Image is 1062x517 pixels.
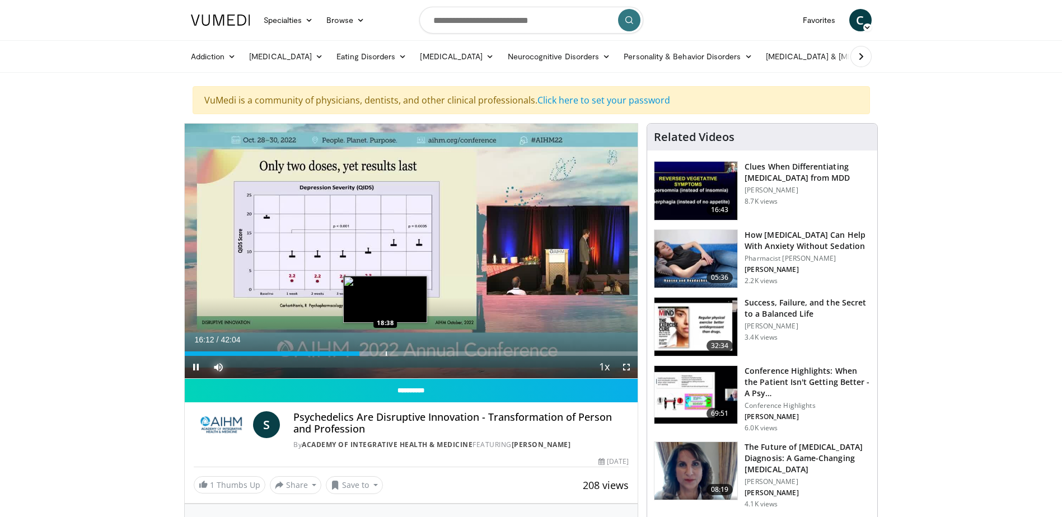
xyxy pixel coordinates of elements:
[745,424,778,433] p: 6.0K views
[654,441,871,509] a: 08:19 The Future of [MEDICAL_DATA] Diagnosis: A Game-Changing [MEDICAL_DATA] [PERSON_NAME] [PERSO...
[270,476,322,494] button: Share
[745,365,871,399] h3: Conference Highlights: When the Patient Isn't Getting Better - A Psy…
[413,45,500,68] a: [MEDICAL_DATA]
[707,204,733,215] span: 16:43
[707,340,733,351] span: 32:34
[654,130,734,144] h4: Related Videos
[242,45,330,68] a: [MEDICAL_DATA]
[745,488,871,497] p: [PERSON_NAME]
[210,480,214,490] span: 1
[185,351,638,356] div: Progress Bar
[194,411,249,438] img: Academy of Integrative Health & Medicine
[583,478,629,492] span: 208 views
[217,335,219,344] span: /
[512,440,571,449] a: [PERSON_NAME]
[343,276,427,323] img: image.jpeg
[654,230,737,288] img: 7bfe4765-2bdb-4a7e-8d24-83e30517bd33.150x105_q85_crop-smart_upscale.jpg
[654,298,737,356] img: 7307c1c9-cd96-462b-8187-bd7a74dc6cb1.150x105_q85_crop-smart_upscale.jpg
[419,7,643,34] input: Search topics, interventions
[615,356,638,378] button: Fullscreen
[745,441,871,475] h3: The Future of [MEDICAL_DATA] Diagnosis: A Game-Changing [MEDICAL_DATA]
[745,265,871,274] p: [PERSON_NAME]
[194,476,265,493] a: 1 Thumbs Up
[745,322,871,331] p: [PERSON_NAME]
[654,366,737,424] img: 4362ec9e-0993-4580-bfd4-8e18d57e1d49.150x105_q85_crop-smart_upscale.jpg
[745,186,871,195] p: [PERSON_NAME]
[707,484,733,495] span: 08:19
[654,162,737,220] img: a6520382-d332-4ed3-9891-ee688fa49237.150x105_q85_crop-smart_upscale.jpg
[654,161,871,220] a: 16:43 Clues When Differentiating [MEDICAL_DATA] from MDD [PERSON_NAME] 8.7K views
[257,9,320,31] a: Specialties
[302,440,472,449] a: Academy of Integrative Health & Medicine
[191,15,250,26] img: VuMedi Logo
[745,477,871,486] p: [PERSON_NAME]
[745,500,778,509] p: 4.1K views
[330,45,413,68] a: Eating Disorders
[707,272,733,283] span: 05:36
[184,45,243,68] a: Addiction
[745,197,778,206] p: 8.7K views
[745,276,778,285] p: 2.2K views
[501,45,617,68] a: Neurocognitive Disorders
[195,335,214,344] span: 16:12
[185,356,207,378] button: Pause
[759,45,919,68] a: [MEDICAL_DATA] & [MEDICAL_DATA]
[745,333,778,342] p: 3.4K views
[320,9,371,31] a: Browse
[293,411,629,435] h4: Psychedelics Are Disruptive Innovation - Transformation of Person and Profession
[707,408,733,419] span: 69:51
[849,9,872,31] a: C
[617,45,759,68] a: Personality & Behavior Disorders
[221,335,240,344] span: 42:04
[745,412,871,421] p: [PERSON_NAME]
[598,457,629,467] div: [DATE]
[293,440,629,450] div: By FEATURING
[207,356,230,378] button: Mute
[796,9,843,31] a: Favorites
[593,356,615,378] button: Playback Rate
[185,124,638,379] video-js: Video Player
[654,229,871,289] a: 05:36 How [MEDICAL_DATA] Can Help With Anxiety Without Sedation Pharmacist [PERSON_NAME] [PERSON_...
[537,94,670,106] a: Click here to set your password
[745,401,871,410] p: Conference Highlights
[253,411,280,438] a: S
[193,86,870,114] div: VuMedi is a community of physicians, dentists, and other clinical professionals.
[326,476,383,494] button: Save to
[745,297,871,319] h3: Success, Failure, and the Secret to a Balanced Life
[745,161,871,184] h3: Clues When Differentiating [MEDICAL_DATA] from MDD
[745,229,871,252] h3: How [MEDICAL_DATA] Can Help With Anxiety Without Sedation
[745,254,871,263] p: Pharmacist [PERSON_NAME]
[654,297,871,356] a: 32:34 Success, Failure, and the Secret to a Balanced Life [PERSON_NAME] 3.4K views
[654,365,871,433] a: 69:51 Conference Highlights: When the Patient Isn't Getting Better - A Psy… Conference Highlights...
[654,442,737,500] img: db580a60-f510-4a79-8dc4-8580ce2a3e19.png.150x105_q85_crop-smart_upscale.png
